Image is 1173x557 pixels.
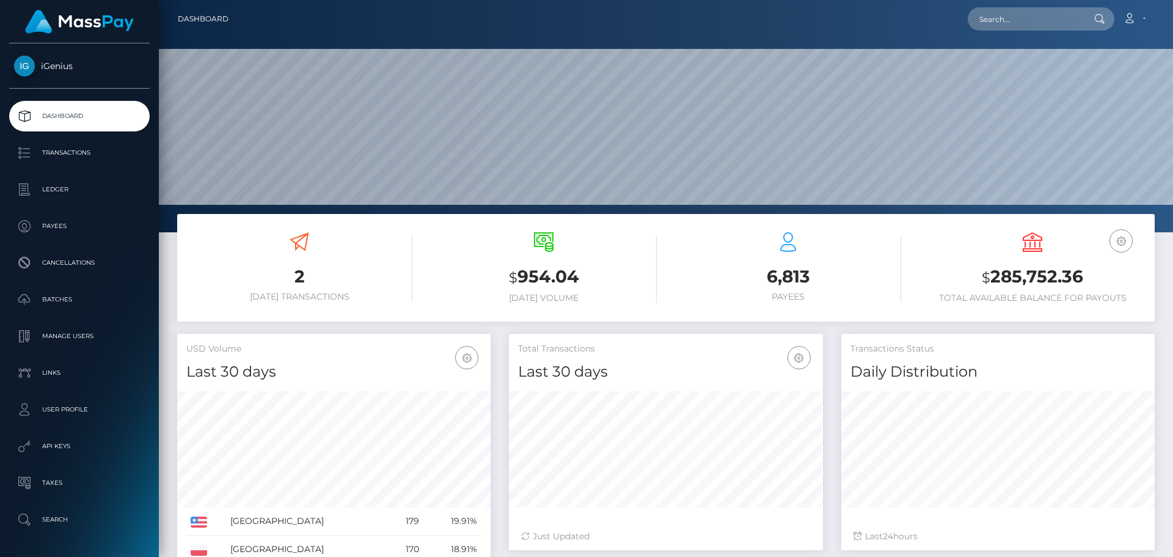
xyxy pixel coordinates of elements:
td: 19.91% [423,507,481,536]
a: Manage Users [9,321,150,352]
a: API Keys [9,431,150,462]
a: Payees [9,211,150,242]
input: Search... [968,7,1083,31]
h5: Transactions Status [850,343,1146,355]
small: $ [509,269,517,286]
p: Ledger [14,180,145,199]
img: iGenius [14,56,35,76]
td: [GEOGRAPHIC_DATA] [226,507,389,536]
p: Batches [14,290,145,309]
h5: Total Transactions [518,343,813,355]
td: 179 [389,507,423,536]
img: MassPay Logo [25,10,134,34]
p: API Keys [14,437,145,456]
a: Ledger [9,174,150,205]
p: User Profile [14,400,145,419]
h5: USD Volume [186,343,481,355]
h4: Last 30 days [518,361,813,383]
a: Links [9,358,150,388]
h6: [DATE] Transactions [186,292,412,302]
h6: Payees [675,292,901,302]
a: User Profile [9,394,150,425]
img: PL.png [191,545,207,556]
p: Cancellations [14,254,145,272]
p: Transactions [14,144,145,162]
span: 24 [883,531,893,542]
h3: 6,813 [675,265,901,289]
h3: 285,752.36 [919,265,1146,290]
p: Manage Users [14,327,145,345]
h6: Total Available Balance for Payouts [919,293,1146,303]
a: Cancellations [9,248,150,278]
a: Batches [9,284,150,315]
p: Taxes [14,474,145,492]
p: Dashboard [14,107,145,125]
h3: 954.04 [431,265,657,290]
a: Taxes [9,468,150,498]
span: iGenius [9,61,150,72]
div: Just Updated [521,530,810,543]
h4: Daily Distribution [850,361,1146,383]
a: Transactions [9,138,150,168]
h6: [DATE] Volume [431,293,657,303]
p: Search [14,511,145,529]
a: Search [9,504,150,535]
p: Links [14,364,145,382]
a: Dashboard [9,101,150,131]
p: Payees [14,217,145,235]
div: Last hours [853,530,1142,543]
small: $ [982,269,990,286]
h4: Last 30 days [186,361,481,383]
a: Dashboard [178,6,228,32]
h3: 2 [186,265,412,289]
img: US.png [191,517,207,528]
